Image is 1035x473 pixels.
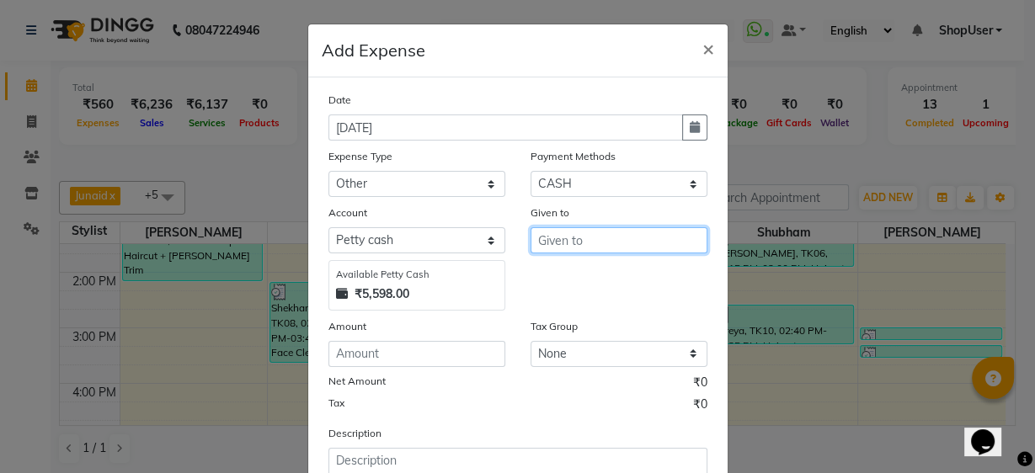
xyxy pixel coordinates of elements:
[328,93,351,108] label: Date
[531,319,578,334] label: Tax Group
[328,319,366,334] label: Amount
[328,374,386,389] label: Net Amount
[702,35,714,61] span: ×
[531,205,569,221] label: Given to
[322,38,425,63] h5: Add Expense
[693,396,707,417] span: ₹0
[336,268,498,282] div: Available Petty Cash
[531,227,707,253] input: Given to
[328,149,392,164] label: Expense Type
[328,205,367,221] label: Account
[328,426,381,441] label: Description
[693,374,707,396] span: ₹0
[689,24,728,72] button: Close
[531,149,616,164] label: Payment Methods
[328,396,344,411] label: Tax
[355,285,409,303] strong: ₹5,598.00
[328,341,505,367] input: Amount
[964,406,1018,456] iframe: chat widget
